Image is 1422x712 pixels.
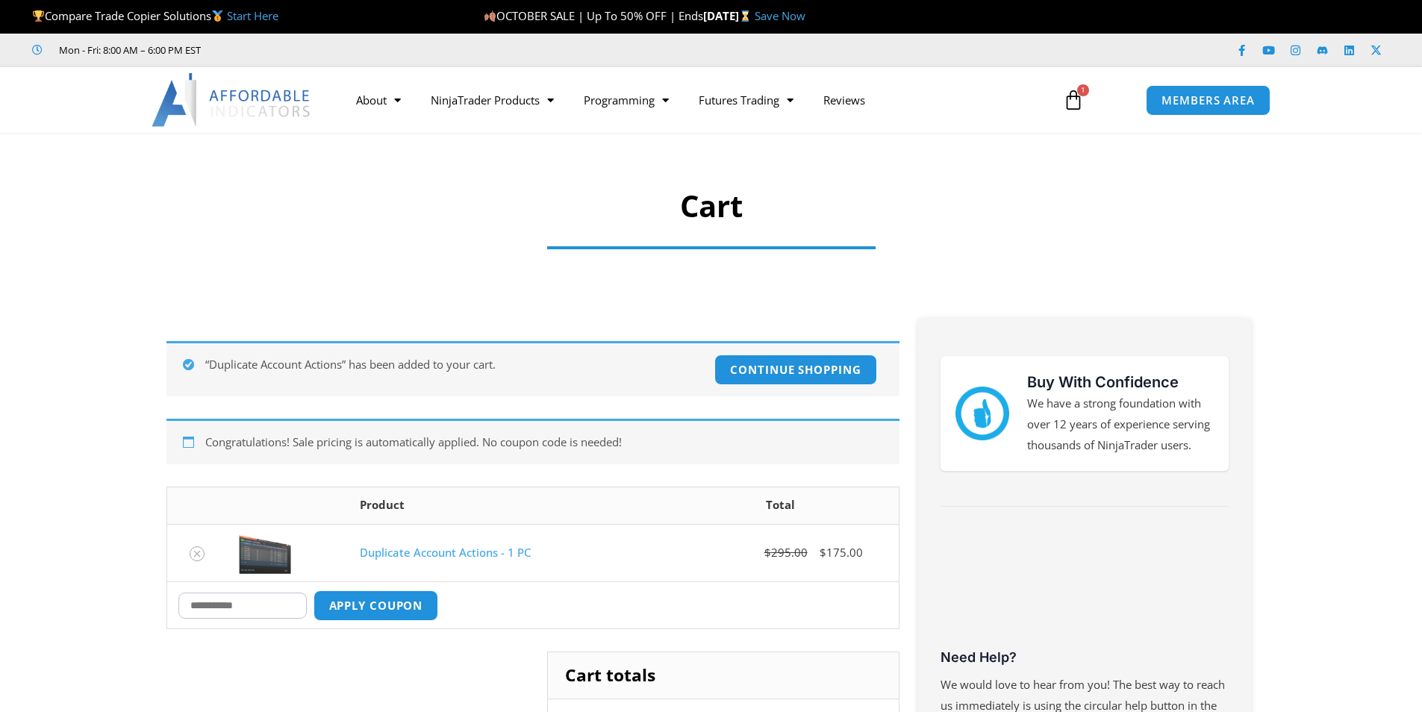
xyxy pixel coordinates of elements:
a: 1 [1041,78,1106,122]
span: OCTOBER SALE | Up To 50% OFF | Ends [484,8,703,23]
a: Programming [569,83,684,117]
th: Total [662,487,898,524]
a: About [341,83,416,117]
img: Screenshot 2024-08-26 15414455555 | Affordable Indicators – NinjaTrader [239,532,291,574]
bdi: 175.00 [820,545,863,560]
img: mark thumbs good 43913 | Affordable Indicators – NinjaTrader [955,387,1009,440]
span: $ [820,545,826,560]
th: Product [349,487,662,524]
strong: [DATE] [703,8,755,23]
button: Apply coupon [314,590,439,621]
p: We have a strong foundation with over 12 years of experience serving thousands of NinjaTrader users. [1027,393,1214,456]
a: Reviews [808,83,880,117]
a: MEMBERS AREA [1146,85,1270,116]
span: Mon - Fri: 8:00 AM – 6:00 PM EST [55,41,201,59]
a: Continue shopping [714,355,876,385]
a: Save Now [755,8,805,23]
div: Congratulations! Sale pricing is automatically applied. No coupon code is needed! [166,419,899,464]
bdi: 295.00 [764,545,808,560]
a: Duplicate Account Actions - 1 PC [360,545,531,560]
a: Remove Duplicate Account Actions - 1 PC from cart [190,546,205,561]
a: Futures Trading [684,83,808,117]
h3: Buy With Confidence [1027,371,1214,393]
img: 🥇 [212,10,223,22]
span: $ [764,545,771,560]
span: 1 [1077,84,1089,96]
div: “Duplicate Account Actions” has been added to your cart. [166,341,899,396]
iframe: Customer reviews powered by Trustpilot [941,533,1229,645]
a: Start Here [227,8,278,23]
a: NinjaTrader Products [416,83,569,117]
h3: Need Help? [941,649,1229,666]
nav: Menu [341,83,1046,117]
img: ⌛ [740,10,751,22]
img: 🍂 [484,10,496,22]
h1: Cart [216,185,1206,227]
img: LogoAI | Affordable Indicators – NinjaTrader [152,73,312,127]
span: MEMBERS AREA [1161,95,1255,106]
iframe: Customer reviews powered by Trustpilot [222,43,446,57]
span: Compare Trade Copier Solutions [32,8,278,23]
h2: Cart totals [548,652,898,699]
img: 🏆 [33,10,44,22]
